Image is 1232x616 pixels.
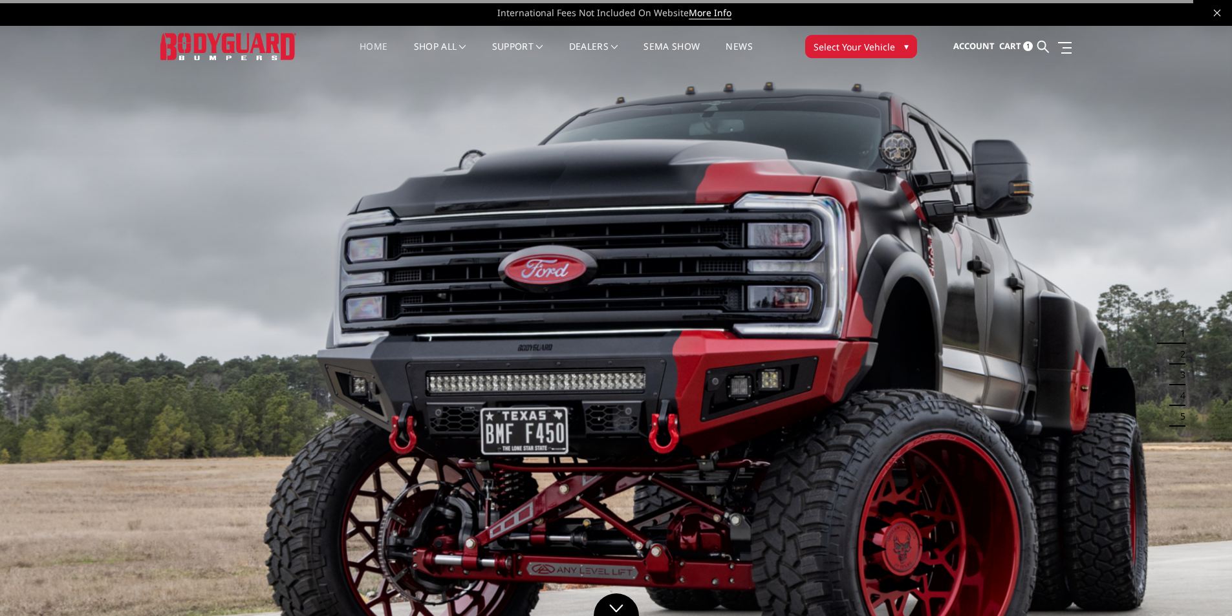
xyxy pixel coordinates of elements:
[594,593,639,616] a: Click to Down
[953,40,995,52] span: Account
[1173,406,1185,427] button: 5 of 5
[643,42,700,67] a: SEMA Show
[999,40,1021,52] span: Cart
[1173,365,1185,385] button: 3 of 5
[569,42,618,67] a: Dealers
[999,29,1033,64] a: Cart 1
[1173,323,1185,344] button: 1 of 5
[726,42,752,67] a: News
[492,42,543,67] a: Support
[814,40,895,54] span: Select Your Vehicle
[414,42,466,67] a: shop all
[689,6,731,19] a: More Info
[1173,385,1185,406] button: 4 of 5
[160,33,296,59] img: BODYGUARD BUMPERS
[1023,41,1033,51] span: 1
[904,39,909,53] span: ▾
[360,42,387,67] a: Home
[953,29,995,64] a: Account
[805,35,917,58] button: Select Your Vehicle
[1173,344,1185,365] button: 2 of 5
